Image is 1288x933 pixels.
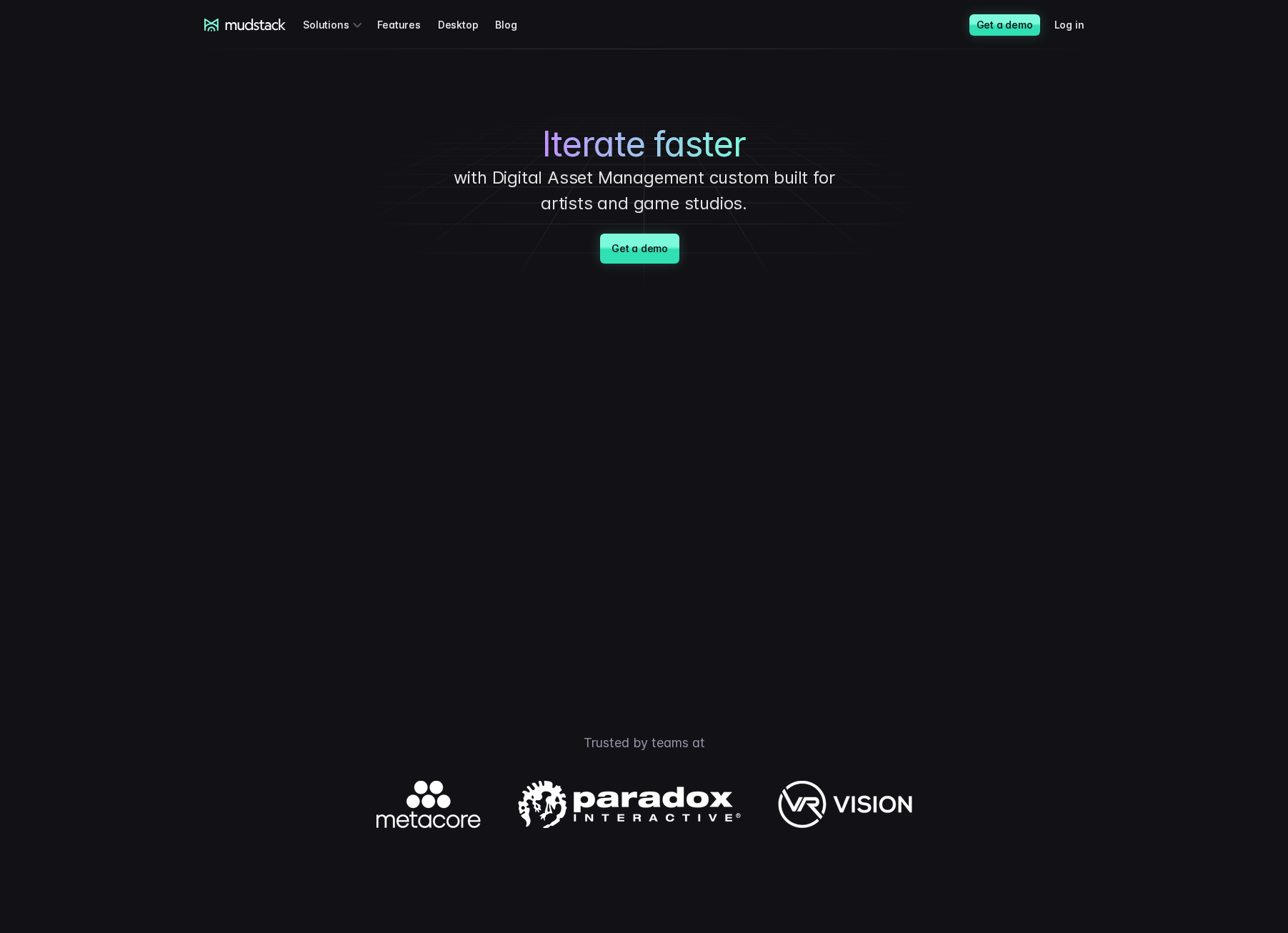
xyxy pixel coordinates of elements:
p: Trusted by teams at [144,733,1144,752]
div: Solutions [303,11,366,38]
a: Features [377,11,437,38]
a: Get a demo [969,14,1040,36]
a: Log in [1054,11,1102,38]
span: Iterate faster [542,124,746,165]
img: Logos of companies using mudstack. [376,781,912,828]
a: mudstack logo [204,19,286,31]
a: Get a demo [600,234,679,264]
a: Blog [495,11,534,38]
a: Desktop [438,11,496,38]
p: with Digital Asset Management custom built for artists and game studios. [430,165,859,216]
